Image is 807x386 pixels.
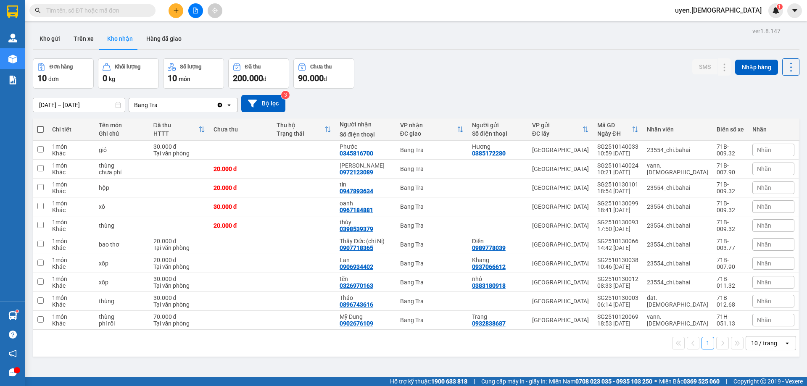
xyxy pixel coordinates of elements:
div: ĐC giao [400,130,457,137]
div: dat.bahai [647,294,708,308]
div: 0326970163 [340,282,373,289]
button: Chưa thu90.000đ [293,58,354,89]
div: vann.bahai [647,313,708,327]
div: 10:21 [DATE] [597,169,638,176]
span: | [474,377,475,386]
div: Số lượng [180,64,201,70]
div: 1 món [52,257,90,263]
div: xốp [99,279,145,286]
button: 1 [702,337,714,349]
span: đ [263,76,266,82]
div: Phước [340,143,392,150]
button: Kho gửi [33,29,67,49]
div: Đơn hàng [50,64,73,70]
div: 23554_chi.bahai [647,279,708,286]
div: Nhãn [752,126,794,133]
span: 10 [168,73,177,83]
div: oanh [340,200,392,207]
button: Hàng đã giao [140,29,188,49]
div: 70.000 đ [153,313,205,320]
div: nhỏ [472,276,524,282]
span: kg [109,76,115,82]
div: Bang Tra [400,222,464,229]
div: SG2510130093 [597,219,638,226]
div: 71B-011.32 [717,276,744,289]
input: Tìm tên, số ĐT hoặc mã đơn [46,6,145,15]
div: Trang [472,313,524,320]
span: caret-down [791,7,799,14]
span: message [9,368,17,376]
button: plus [169,3,183,18]
span: Nhãn [757,317,771,323]
div: 0896743616 [340,301,373,308]
div: SG2510130099 [597,200,638,207]
div: 0947893634 [340,188,373,194]
div: 10 / trang [751,339,777,347]
div: SG2510130038 [597,257,638,263]
div: 20.000 đ [214,222,268,229]
svg: Clear value [216,102,223,108]
div: 20.000 đ [153,238,205,244]
div: Tại văn phòng [153,282,205,289]
div: 23554_chi.bahai [647,184,708,191]
div: 0967184881 [340,207,373,213]
div: 23554_chi.bahai [647,147,708,153]
div: Thảo [340,294,392,301]
div: Bang Tra [400,317,464,323]
div: Khối lượng [115,64,140,70]
div: 0937066612 [472,263,506,270]
span: search [35,8,41,13]
div: [GEOGRAPHIC_DATA] [532,279,589,286]
div: Khác [52,226,90,232]
span: Nhãn [757,184,771,191]
div: Nhân viên [647,126,708,133]
div: 30.000 đ [153,276,205,282]
div: 23554_chi.bahai [647,260,708,267]
div: 0383180918 [472,282,506,289]
img: warehouse-icon [8,55,17,63]
div: 1 món [52,181,90,188]
div: 71B-009.32 [717,219,744,232]
div: 71B-012.68 [717,294,744,308]
div: Lan [340,257,392,263]
div: [GEOGRAPHIC_DATA] [532,222,589,229]
img: warehouse-icon [8,34,17,42]
div: thùng [99,222,145,229]
div: 0906934402 [340,263,373,270]
div: Chưa thu [214,126,268,133]
div: Khác [52,320,90,327]
span: món [179,76,190,82]
div: SG2510130066 [597,238,638,244]
span: ⚪️ [654,380,657,383]
div: Khác [52,169,90,176]
div: SG2510130012 [597,276,638,282]
button: Đơn hàng10đơn [33,58,94,89]
div: Bang Tra [400,203,464,210]
div: ĐC lấy [532,130,582,137]
strong: 0369 525 060 [683,378,720,385]
div: 20.000 đ [153,257,205,263]
div: thùng [99,313,145,320]
img: warehouse-icon [8,311,17,320]
div: 71B-009.32 [717,181,744,194]
span: 90.000 [298,73,324,83]
div: [GEOGRAPHIC_DATA] [532,317,589,323]
div: Số điện thoại [472,130,524,137]
div: Khác [52,282,90,289]
div: Khang [472,257,524,263]
div: 71B-007.90 [717,257,744,270]
button: Bộ lọc [241,95,285,112]
div: Bang Tra [400,260,464,267]
button: SMS [692,59,717,74]
div: hộp [99,184,145,191]
div: thùng [99,298,145,305]
div: xô [99,203,145,210]
div: 0932838687 [472,320,506,327]
div: [GEOGRAPHIC_DATA] [532,184,589,191]
div: vann.bahai [647,162,708,176]
div: Người nhận [340,121,392,128]
span: 0 [103,73,107,83]
sup: 3 [281,91,290,99]
div: 0907718365 [340,244,373,251]
div: thùng [99,162,145,169]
